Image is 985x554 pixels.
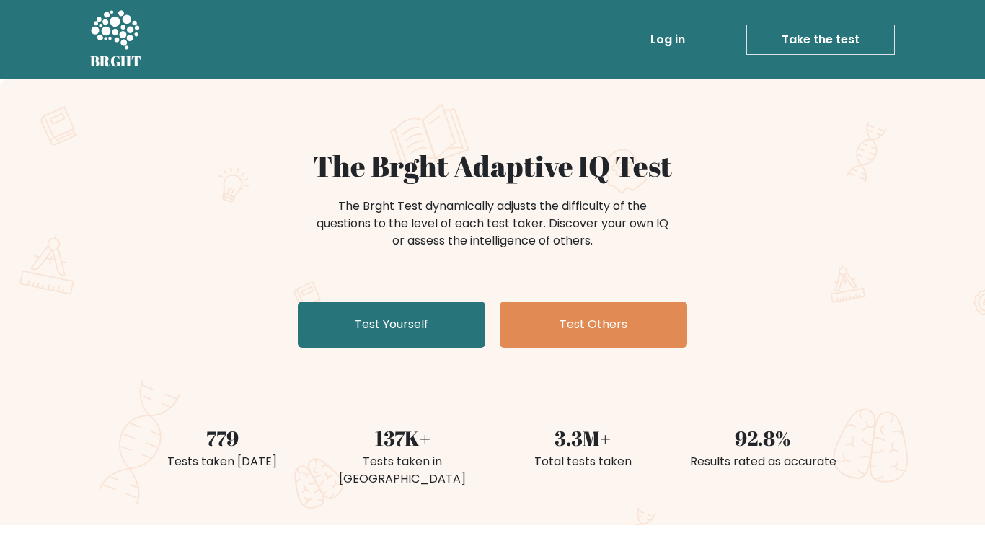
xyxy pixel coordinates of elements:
div: 92.8% [681,423,844,453]
div: Tests taken [DATE] [141,453,304,470]
a: BRGHT [90,6,142,74]
div: Results rated as accurate [681,453,844,470]
a: Test Others [500,302,687,348]
div: 3.3M+ [501,423,664,453]
a: Take the test [746,25,895,55]
div: Total tests taken [501,453,664,470]
div: 779 [141,423,304,453]
div: 137K+ [321,423,484,453]
div: Tests taken in [GEOGRAPHIC_DATA] [321,453,484,488]
a: Log in [645,25,691,54]
a: Test Yourself [298,302,485,348]
h1: The Brght Adaptive IQ Test [141,149,844,183]
h5: BRGHT [90,53,142,70]
div: The Brght Test dynamically adjusts the difficulty of the questions to the level of each test take... [312,198,673,250]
